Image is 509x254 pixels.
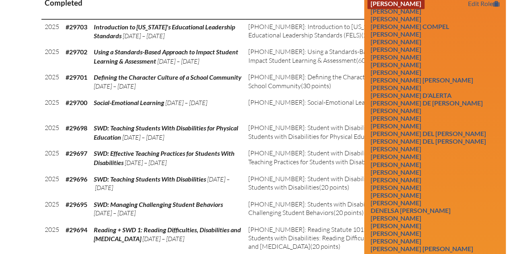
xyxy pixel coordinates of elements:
[66,23,87,31] b: #29703
[367,197,425,208] a: [PERSON_NAME]
[367,243,476,254] a: [PERSON_NAME] [PERSON_NAME]
[41,95,62,120] td: 2025
[94,225,241,242] span: Reading + SWD 1: Reading Difficulties, Disabilities and [MEDICAL_DATA]
[367,82,425,93] a: [PERSON_NAME]
[94,23,235,39] span: Introduction to [US_STATE]'s Educational Leadership Standards
[142,234,184,242] span: [DATE] – [DATE]
[94,124,238,140] span: SWD: Teaching Students With Disabilities for Physical Education
[248,174,402,191] span: [PHONE_NUMBER]: Student with Disabilities: Teaching Students with Disabilities
[367,120,425,131] a: [PERSON_NAME]
[157,57,199,65] span: [DATE] – [DATE]
[367,67,425,78] a: [PERSON_NAME]
[245,222,416,254] td: (20 points)
[94,175,230,191] span: [DATE] – [DATE]
[367,235,425,246] a: [PERSON_NAME]
[66,175,87,182] b: #29696
[245,44,416,70] td: (60 points)
[94,175,206,182] span: SWD: Teaching Students With Disabilities
[245,120,416,146] td: (20 points)
[367,212,425,223] a: [PERSON_NAME]
[41,70,62,95] td: 2025
[367,36,425,47] a: [PERSON_NAME]
[367,189,425,200] a: [PERSON_NAME]
[367,128,489,139] a: [PERSON_NAME] Del [PERSON_NAME]
[245,146,416,171] td: (20 points)
[248,124,402,140] span: [PHONE_NUMBER]: Student with Disabilities: Teaching Students with Disabilities for Physical Educa...
[367,159,425,169] a: [PERSON_NAME]
[245,171,416,196] td: (20 points)
[367,166,425,177] a: [PERSON_NAME]
[367,90,455,101] a: [PERSON_NAME] D'Alerta
[367,59,425,70] a: [PERSON_NAME]
[123,32,165,40] span: [DATE] – [DATE]
[367,6,425,17] a: [PERSON_NAME]
[367,227,425,238] a: [PERSON_NAME]
[367,21,452,32] a: [PERSON_NAME] Compel
[41,196,62,222] td: 2025
[245,196,416,222] td: (20 points)
[245,19,416,44] td: (20 points)
[41,44,62,70] td: 2025
[367,143,425,154] a: [PERSON_NAME]
[248,225,409,250] span: [PHONE_NUMBER]: Reading Statute 1012.585(3) + Students with Disabilities: Reading Difficulties, D...
[41,222,62,254] td: 2025
[367,113,425,124] a: [PERSON_NAME]
[248,47,412,64] span: [PHONE_NUMBER]: Using a Standards-Based Approach to Impact Student Learning & Assessment
[94,99,164,106] span: Social-Emotional Learning
[66,200,87,208] b: #29695
[367,105,425,116] a: [PERSON_NAME]
[248,23,387,39] span: [PHONE_NUMBER]: Introduction to [US_STATE]'s Educational Leadership Standards (FELS)
[125,158,167,166] span: [DATE] – [DATE]
[367,204,454,215] a: Denelsa [PERSON_NAME]
[41,19,62,44] td: 2025
[367,220,425,231] a: [PERSON_NAME]
[41,120,62,146] td: 2025
[367,151,425,162] a: [PERSON_NAME]
[66,73,87,81] b: #29701
[94,200,223,208] span: SWD: Managing Challenging Student Behaviors
[367,182,425,192] a: [PERSON_NAME]
[66,99,87,106] b: #29700
[248,149,402,165] span: [PHONE_NUMBER]: Student with Disabilities: Effective Teaching Practices for Students with Disabil...
[66,149,87,157] b: #29697
[367,52,425,62] a: [PERSON_NAME]
[367,44,425,55] a: [PERSON_NAME]
[367,136,489,147] a: [PERSON_NAME] Del [PERSON_NAME]
[248,98,379,106] span: [PHONE_NUMBER]: Social-Emotional Learning
[94,48,238,64] span: Using a Standards-Based Approach to Impact Student Learning & Assessment
[367,174,425,185] a: [PERSON_NAME]
[245,95,416,120] td: (60 points)
[122,133,164,141] span: [DATE] – [DATE]
[367,97,486,108] a: [PERSON_NAME] de [PERSON_NAME]
[165,99,207,107] span: [DATE] – [DATE]
[94,73,241,81] span: Defining the Character Culture of a School Community
[66,225,87,233] b: #29694
[94,82,136,90] span: [DATE] – [DATE]
[367,29,425,39] a: [PERSON_NAME]
[248,200,409,216] span: [PHONE_NUMBER]: Students with Disabilities: Managing Challenging Student Behaviors
[367,74,476,85] a: [PERSON_NAME] [PERSON_NAME]
[245,70,416,95] td: (30 points)
[367,13,425,24] a: [PERSON_NAME]
[94,149,235,166] span: SWD: Effective Teaching Practices for Students With Disabilities
[66,124,87,132] b: #29698
[94,209,136,217] span: [DATE] – [DATE]
[41,171,62,196] td: 2025
[248,73,404,89] span: [PHONE_NUMBER]: Defining the Character Culture of a School Community
[66,48,87,56] b: #29702
[41,146,62,171] td: 2025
